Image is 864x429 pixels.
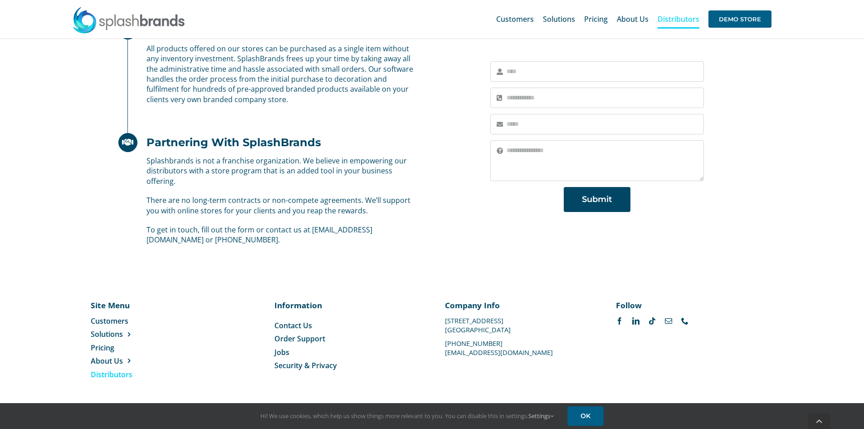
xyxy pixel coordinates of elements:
[274,347,289,357] span: Jobs
[91,329,183,339] a: Solutions
[146,195,415,216] p: There are no long-term contracts or non-compete agreements. We’ll support you with online stores ...
[91,370,132,380] span: Distributors
[274,321,312,330] span: Contact Us
[496,5,771,34] nav: Main Menu Sticky
[274,321,419,330] a: Contact Us
[274,334,419,344] a: Order Support
[543,15,575,23] span: Solutions
[584,5,608,34] a: Pricing
[72,6,185,34] img: SplashBrands.com Logo
[91,343,114,353] span: Pricing
[260,412,554,420] span: Hi! We use cookies, which help us show things more relevant to you. You can disable this in setti...
[146,225,415,245] p: To get in touch, fill out the form or contact us at [EMAIL_ADDRESS][DOMAIN_NAME] or [PHONE_NUMBER].
[617,15,649,23] span: About Us
[91,356,123,366] span: About Us
[274,334,325,344] span: Order Support
[91,316,183,380] nav: Menu
[91,356,183,366] a: About Us
[496,15,534,23] span: Customers
[91,343,183,353] a: Pricing
[146,44,415,104] p: All products offered on our stores can be purchased as a single item without any inventory invest...
[665,317,672,325] a: mail
[564,187,630,212] button: Submit
[274,347,419,357] a: Jobs
[658,15,699,23] span: Distributors
[649,317,656,325] a: tiktok
[708,5,771,34] a: DEMO STORE
[274,360,337,370] span: Security & Privacy
[91,316,128,326] span: Customers
[616,317,623,325] a: facebook
[91,329,123,339] span: Solutions
[681,317,688,325] a: phone
[146,156,415,186] p: Splashbrands is not a franchise organization. We believe in empowering our distributors with a st...
[496,5,534,34] a: Customers
[274,360,419,370] a: Security & Privacy
[91,300,183,311] p: Site Menu
[274,321,419,371] nav: Menu
[584,15,608,23] span: Pricing
[91,316,183,326] a: Customers
[582,195,612,204] span: Submit
[274,300,419,311] p: Information
[91,370,183,380] a: Distributors
[445,300,590,311] p: Company Info
[658,5,699,34] a: Distributors
[146,136,321,149] h2: Partnering With SplashBrands
[632,317,639,325] a: linkedin
[528,412,554,420] a: Settings
[708,10,771,28] span: DEMO STORE
[616,300,761,311] p: Follow
[567,406,604,426] a: OK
